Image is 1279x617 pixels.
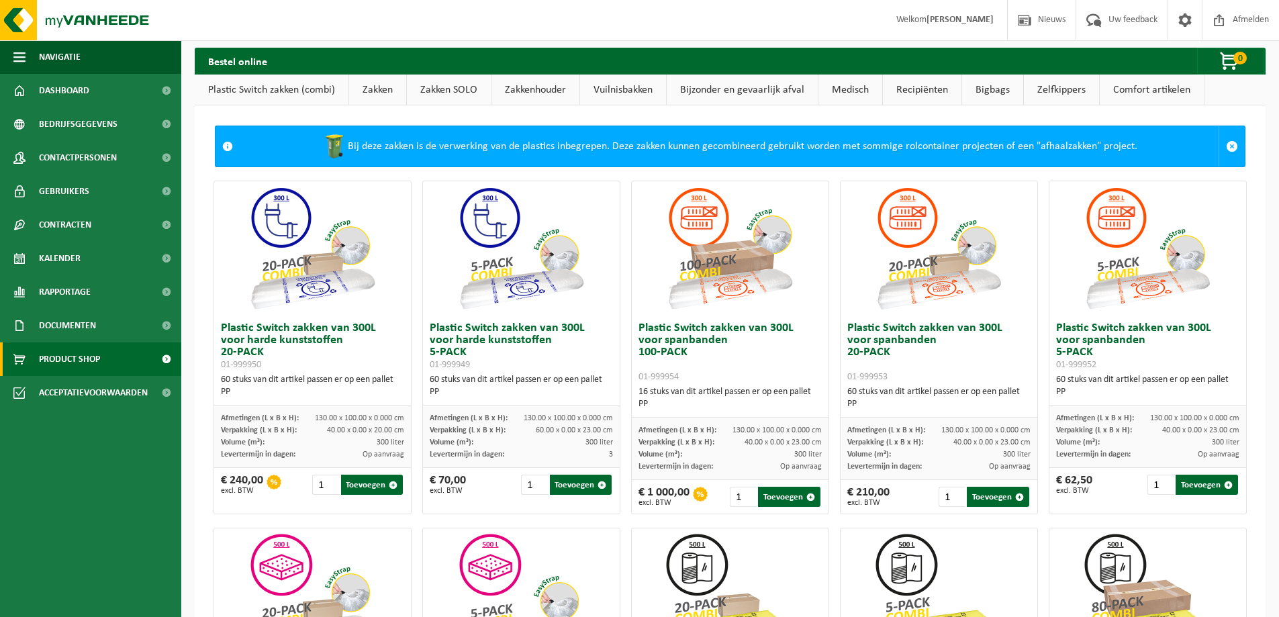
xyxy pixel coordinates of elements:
span: 300 liter [1212,438,1239,446]
a: Zelfkippers [1024,75,1099,105]
span: Afmetingen (L x B x H): [221,414,299,422]
span: 300 liter [377,438,404,446]
span: excl. BTW [430,487,466,495]
span: excl. BTW [847,499,890,507]
h2: Bestel online [195,48,281,74]
h3: Plastic Switch zakken van 300L voor spanbanden 100-PACK [638,322,822,383]
a: Bigbags [962,75,1023,105]
a: Vuilnisbakken [580,75,666,105]
span: Volume (m³): [638,450,682,459]
span: Verpakking (L x B x H): [221,426,297,434]
div: € 1 000,00 [638,487,690,507]
div: € 210,00 [847,487,890,507]
span: 40.00 x 0.00 x 23.00 cm [1162,426,1239,434]
span: excl. BTW [638,499,690,507]
a: Zakken [349,75,406,105]
span: Volume (m³): [430,438,473,446]
div: PP [221,386,404,398]
span: Verpakking (L x B x H): [847,438,923,446]
span: 60.00 x 0.00 x 23.00 cm [536,426,613,434]
span: Volume (m³): [221,438,265,446]
img: 01-999953 [871,181,1006,316]
img: 01-999954 [663,181,797,316]
span: Afmetingen (L x B x H): [847,426,925,434]
div: PP [847,398,1031,410]
button: Toevoegen [341,475,404,495]
span: Verpakking (L x B x H): [1056,426,1132,434]
span: Afmetingen (L x B x H): [638,426,716,434]
span: Dashboard [39,74,89,107]
span: excl. BTW [221,487,263,495]
span: 01-999954 [638,372,679,382]
div: 16 stuks van dit artikel passen er op een pallet [638,386,822,410]
div: PP [430,386,613,398]
h3: Plastic Switch zakken van 300L voor spanbanden 5-PACK [1056,322,1239,371]
span: Navigatie [39,40,81,74]
span: Gebruikers [39,175,89,208]
div: PP [638,398,822,410]
button: 0 [1197,48,1264,75]
span: Levertermijn in dagen: [638,463,713,471]
span: Rapportage [39,275,91,309]
a: Recipiënten [883,75,961,105]
h3: Plastic Switch zakken van 300L voor harde kunststoffen 20-PACK [221,322,404,371]
span: Afmetingen (L x B x H): [430,414,508,422]
span: Kalender [39,242,81,275]
input: 1 [521,475,548,495]
strong: [PERSON_NAME] [927,15,994,25]
button: Toevoegen [967,487,1029,507]
div: 60 stuks van dit artikel passen er op een pallet [430,374,613,398]
span: 40.00 x 0.00 x 23.00 cm [745,438,822,446]
span: Op aanvraag [363,450,404,459]
span: 40.00 x 0.00 x 23.00 cm [953,438,1031,446]
img: 01-999950 [245,181,379,316]
span: 01-999949 [430,360,470,370]
a: Plastic Switch zakken (combi) [195,75,348,105]
div: 60 stuks van dit artikel passen er op een pallet [1056,374,1239,398]
span: Verpakking (L x B x H): [638,438,714,446]
div: € 70,00 [430,475,466,495]
span: Bedrijfsgegevens [39,107,117,141]
a: Zakken SOLO [407,75,491,105]
span: Levertermijn in dagen: [1056,450,1131,459]
a: Comfort artikelen [1100,75,1204,105]
span: Op aanvraag [989,463,1031,471]
img: 01-999952 [1080,181,1215,316]
input: 1 [730,487,757,507]
span: 300 liter [794,450,822,459]
img: WB-0240-HPE-GN-50.png [321,133,348,160]
span: Acceptatievoorwaarden [39,376,148,410]
input: 1 [1147,475,1174,495]
a: Bijzonder en gevaarlijk afval [667,75,818,105]
span: Op aanvraag [1198,450,1239,459]
span: Levertermijn in dagen: [847,463,922,471]
div: 60 stuks van dit artikel passen er op een pallet [221,374,404,398]
a: Zakkenhouder [491,75,579,105]
span: Contactpersonen [39,141,117,175]
div: € 240,00 [221,475,263,495]
span: Documenten [39,309,96,342]
button: Toevoegen [758,487,820,507]
a: Medisch [818,75,882,105]
span: 300 liter [1003,450,1031,459]
span: Verpakking (L x B x H): [430,426,506,434]
span: Levertermijn in dagen: [221,450,295,459]
input: 1 [939,487,965,507]
span: 01-999952 [1056,360,1096,370]
button: Toevoegen [550,475,612,495]
span: 130.00 x 100.00 x 0.000 cm [1150,414,1239,422]
span: 300 liter [585,438,613,446]
span: 01-999950 [221,360,261,370]
span: 130.00 x 100.00 x 0.000 cm [315,414,404,422]
img: 01-999949 [454,181,588,316]
span: excl. BTW [1056,487,1092,495]
input: 1 [312,475,339,495]
span: 130.00 x 100.00 x 0.000 cm [524,414,613,422]
span: Afmetingen (L x B x H): [1056,414,1134,422]
span: 0 [1233,52,1247,64]
span: Volume (m³): [1056,438,1100,446]
h3: Plastic Switch zakken van 300L voor harde kunststoffen 5-PACK [430,322,613,371]
span: 130.00 x 100.00 x 0.000 cm [941,426,1031,434]
h3: Plastic Switch zakken van 300L voor spanbanden 20-PACK [847,322,1031,383]
span: Levertermijn in dagen: [430,450,504,459]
